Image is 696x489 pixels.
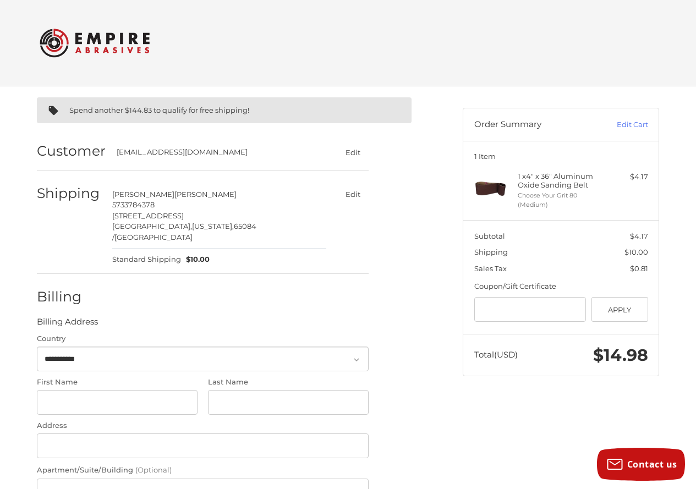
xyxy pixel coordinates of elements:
span: $0.81 [630,264,648,273]
button: Edit [337,144,369,160]
h2: Billing [37,288,101,305]
span: [PERSON_NAME] [174,190,237,199]
span: Spend another $144.83 to qualify for free shipping! [69,106,249,114]
label: Last Name [208,377,369,388]
button: Apply [591,297,648,322]
input: Gift Certificate or Coupon Code [474,297,587,322]
a: Edit Cart [593,119,648,130]
label: Country [37,333,369,344]
span: Sales Tax [474,264,507,273]
h2: Customer [37,142,106,160]
span: $10.00 [624,248,648,256]
span: [US_STATE], [192,222,234,230]
div: Coupon/Gift Certificate [474,281,648,292]
span: Contact us [627,458,677,470]
button: Contact us [597,448,685,481]
span: $14.98 [593,345,648,365]
legend: Billing Address [37,316,98,333]
h4: 1 x 4" x 36" Aluminum Oxide Sanding Belt [518,172,602,190]
h3: 1 Item [474,152,648,161]
small: (Optional) [135,465,172,474]
span: $4.17 [630,232,648,240]
span: Subtotal [474,232,505,240]
label: Address [37,420,369,431]
h2: Shipping [37,185,101,202]
label: First Name [37,377,198,388]
span: Shipping [474,248,508,256]
span: [GEOGRAPHIC_DATA], [112,222,192,230]
span: $10.00 [181,254,210,265]
span: [GEOGRAPHIC_DATA] [114,233,193,241]
div: $4.17 [605,172,648,183]
span: 65084 / [112,222,256,241]
h3: Order Summary [474,119,593,130]
li: Choose Your Grit 80 (Medium) [518,191,602,209]
img: Empire Abrasives [40,21,150,64]
span: Total (USD) [474,349,518,360]
span: [STREET_ADDRESS] [112,211,184,220]
button: Edit [337,186,369,202]
span: Standard Shipping [112,254,181,265]
span: [PERSON_NAME] [112,190,174,199]
span: 5733784378 [112,200,155,209]
label: Apartment/Suite/Building [37,465,369,476]
div: [EMAIL_ADDRESS][DOMAIN_NAME] [117,147,316,158]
